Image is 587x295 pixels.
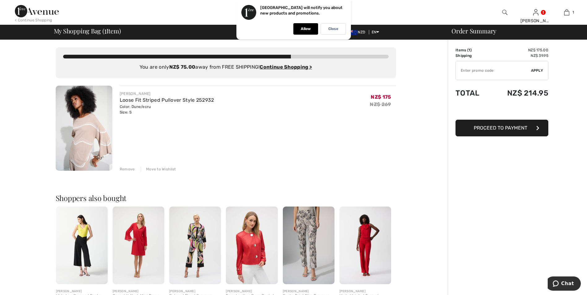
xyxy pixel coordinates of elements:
[56,86,112,171] img: Loose Fit Striped Pullover Style 252932
[564,9,569,16] img: My Bag
[490,53,548,58] td: NZ$ 39.95
[455,120,548,136] button: Proceed to Payment
[54,28,121,34] span: My Shopping Bag ( Item)
[533,9,538,15] a: Sign In
[169,289,221,294] div: [PERSON_NAME]
[56,194,396,202] h2: Shoppers also bought
[226,289,278,294] div: [PERSON_NAME]
[56,207,108,284] img: Wide Leg Cropped Pants Style 242026
[444,28,583,34] div: Order Summary
[120,166,135,172] div: Remove
[348,30,368,34] span: NZD
[372,30,379,34] span: EN
[455,53,490,58] td: Shipping
[520,18,551,24] div: [PERSON_NAME]
[455,104,548,118] iframe: PayPal
[551,9,582,16] a: 1
[455,47,490,53] td: Items ( )
[283,289,335,294] div: [PERSON_NAME]
[572,10,574,15] span: 1
[120,104,214,115] div: Color: Dune/ecru Size: S
[301,27,311,31] p: Allow
[260,64,312,70] a: Continue Shopping >
[490,83,548,104] td: NZ$ 214.95
[141,166,176,172] div: Move to Wishlist
[120,97,214,103] a: Loose Fit Striped Pullover Style 252932
[371,94,391,100] span: NZ$ 175
[104,26,106,34] span: 1
[531,68,543,73] span: Apply
[120,91,214,96] div: [PERSON_NAME]
[283,207,335,284] img: Snake Print Slim Trousers Style 252238
[468,48,470,52] span: 1
[339,289,391,294] div: [PERSON_NAME]
[56,289,108,294] div: [PERSON_NAME]
[63,63,389,71] div: You are only away from FREE SHIPPING!
[169,64,196,70] strong: NZ$ 75.00
[260,5,343,15] p: [GEOGRAPHIC_DATA] will notify you about new products and promotions.
[474,125,527,131] span: Proceed to Payment
[169,207,221,284] img: Relaxed Floral Summer Trousers Style 252107
[548,276,581,292] iframe: Opens a widget where you can chat to one of our agents
[113,289,164,294] div: [PERSON_NAME]
[226,207,278,284] img: Faux Leather Boxy Jacket Style 252918
[328,27,338,31] p: Close
[15,5,59,17] img: 1ère Avenue
[339,207,391,284] img: High-Waisted Formal Trousers Style 153088
[348,30,358,35] img: New Zealand Dollar
[15,17,52,23] div: < Continue Shopping
[113,207,164,284] img: Casual V-Neck Mini Dress Style 252163
[370,101,391,107] s: NZ$ 269
[456,61,531,80] input: Promo code
[455,83,490,104] td: Total
[502,9,507,16] img: search the website
[490,47,548,53] td: NZ$ 175.00
[533,9,538,16] img: My Info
